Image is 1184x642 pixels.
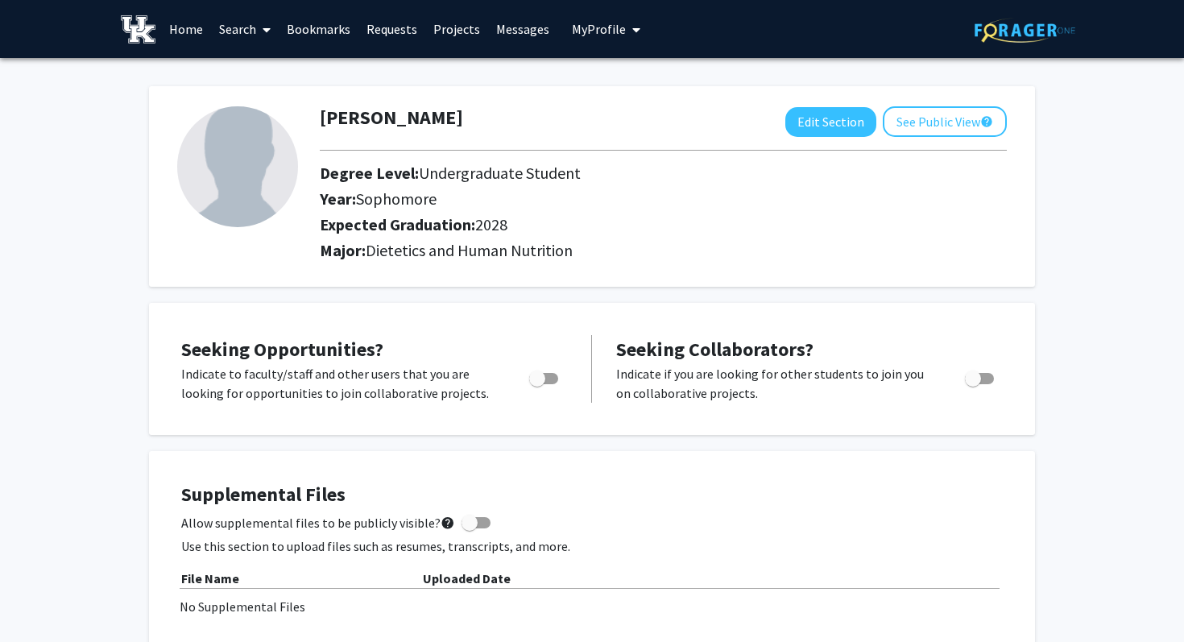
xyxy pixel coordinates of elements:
b: File Name [181,570,239,586]
span: My Profile [572,21,626,37]
button: Edit Section [785,107,876,137]
p: Use this section to upload files such as resumes, transcripts, and more. [181,536,1003,556]
span: Allow supplemental files to be publicly visible? [181,513,455,532]
h1: [PERSON_NAME] [320,106,463,130]
img: Profile Picture [177,106,298,227]
img: ForagerOne Logo [975,18,1075,43]
h2: Expected Graduation: [320,215,934,234]
div: Toggle [958,364,1003,388]
mat-icon: help [441,513,455,532]
iframe: Chat [12,570,68,630]
a: Messages [488,1,557,57]
span: Seeking Collaborators? [616,337,813,362]
p: Indicate if you are looking for other students to join you on collaborative projects. [616,364,934,403]
h2: Degree Level: [320,164,934,183]
span: Undergraduate Student [419,163,581,183]
div: No Supplemental Files [180,597,1004,616]
button: See Public View [883,106,1007,137]
span: Sophomore [356,188,437,209]
p: Indicate to faculty/staff and other users that you are looking for opportunities to join collabor... [181,364,499,403]
mat-icon: help [980,112,993,131]
b: Uploaded Date [423,570,511,586]
a: Requests [358,1,425,57]
h2: Major: [320,241,1007,260]
span: 2028 [475,214,507,234]
a: Projects [425,1,488,57]
img: University of Kentucky Logo [121,15,155,43]
h2: Year: [320,189,934,209]
a: Home [161,1,211,57]
span: Seeking Opportunities? [181,337,383,362]
div: Toggle [523,364,567,388]
a: Bookmarks [279,1,358,57]
span: Dietetics and Human Nutrition [366,240,573,260]
h4: Supplemental Files [181,483,1003,507]
a: Search [211,1,279,57]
